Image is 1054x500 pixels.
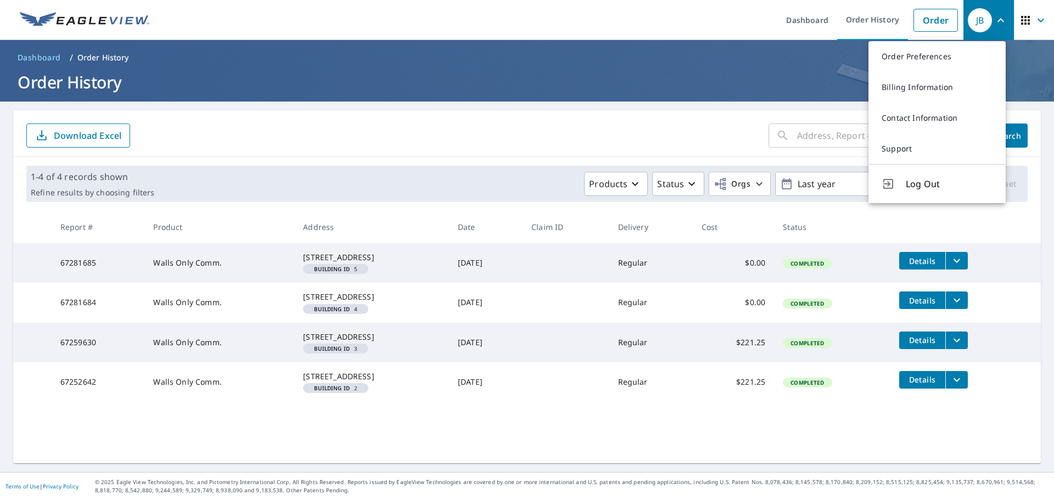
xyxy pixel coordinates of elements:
[144,362,294,402] td: Walls Only Comm.
[609,243,693,283] td: Regular
[657,177,684,190] p: Status
[709,172,771,196] button: Orgs
[13,71,1041,93] h1: Order History
[52,243,145,283] td: 67281685
[899,371,945,389] button: detailsBtn-67252642
[868,72,1006,103] a: Billing Information
[95,478,1049,495] p: © 2025 Eagle View Technologies, Inc. and Pictometry International Corp. All Rights Reserved. Repo...
[314,306,350,312] em: Building ID
[945,252,968,269] button: filesDropdownBtn-67281685
[945,332,968,349] button: filesDropdownBtn-67259630
[307,266,364,272] span: 5
[307,306,364,312] span: 4
[144,283,294,322] td: Walls Only Comm.
[609,323,693,362] td: Regular
[868,41,1006,72] a: Order Preferences
[988,123,1028,148] button: Search
[714,177,750,191] span: Orgs
[18,52,61,63] span: Dashboard
[26,123,130,148] button: Download Excel
[144,211,294,243] th: Product
[693,243,774,283] td: $0.00
[906,295,939,306] span: Details
[899,332,945,349] button: detailsBtn-67259630
[52,323,145,362] td: 67259630
[307,385,364,391] span: 2
[303,291,440,302] div: [STREET_ADDRESS]
[144,323,294,362] td: Walls Only Comm.
[609,362,693,402] td: Regular
[52,362,145,402] td: 67252642
[906,374,939,385] span: Details
[144,243,294,283] td: Walls Only Comm.
[693,362,774,402] td: $221.25
[945,291,968,309] button: filesDropdownBtn-67281684
[609,211,693,243] th: Delivery
[797,120,979,151] input: Address, Report #, Claim ID, etc.
[868,164,1006,203] button: Log Out
[5,482,40,490] a: Terms of Use
[899,252,945,269] button: detailsBtn-67281685
[449,362,523,402] td: [DATE]
[652,172,704,196] button: Status
[31,170,154,183] p: 1-4 of 4 records shown
[784,300,831,307] span: Completed
[775,172,940,196] button: Last year
[314,385,350,391] em: Building ID
[913,9,958,32] a: Order
[868,133,1006,164] a: Support
[303,371,440,382] div: [STREET_ADDRESS]
[784,339,831,347] span: Completed
[307,346,364,351] span: 3
[449,243,523,283] td: [DATE]
[906,335,939,345] span: Details
[868,103,1006,133] a: Contact Information
[609,283,693,322] td: Regular
[693,283,774,322] td: $0.00
[523,211,609,243] th: Claim ID
[899,291,945,309] button: detailsBtn-67281684
[52,283,145,322] td: 67281684
[945,371,968,389] button: filesDropdownBtn-67252642
[584,172,648,196] button: Products
[784,379,831,386] span: Completed
[449,323,523,362] td: [DATE]
[589,177,627,190] p: Products
[52,211,145,243] th: Report #
[20,12,149,29] img: EV Logo
[31,188,154,198] p: Refine results by choosing filters
[70,51,73,64] li: /
[314,266,350,272] em: Building ID
[693,323,774,362] td: $221.25
[314,346,350,351] em: Building ID
[43,482,79,490] a: Privacy Policy
[793,175,922,194] p: Last year
[693,211,774,243] th: Cost
[906,256,939,266] span: Details
[997,131,1019,141] span: Search
[449,211,523,243] th: Date
[13,49,1041,66] nav: breadcrumb
[968,8,992,32] div: JB
[906,177,993,190] span: Log Out
[784,260,831,267] span: Completed
[774,211,890,243] th: Status
[54,130,121,142] p: Download Excel
[77,52,129,63] p: Order History
[303,252,440,263] div: [STREET_ADDRESS]
[5,483,79,490] p: |
[303,332,440,342] div: [STREET_ADDRESS]
[449,283,523,322] td: [DATE]
[294,211,449,243] th: Address
[13,49,65,66] a: Dashboard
